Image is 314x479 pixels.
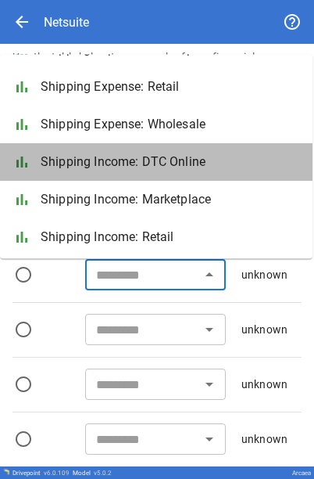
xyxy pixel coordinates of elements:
p: unknown [241,431,287,447]
button: Open [198,428,220,450]
button: Close [198,264,220,286]
span: bar_chart [12,153,31,172]
span: v 5.0.2 [94,470,112,477]
span: arrow_back [12,13,31,31]
span: bar_chart [12,229,31,247]
button: Open [198,373,220,395]
p: Use the table below to map each of your financial accounts to a Drivepoint Category. [12,49,302,81]
img: Drivepoint [3,469,9,475]
span: bar_chart [12,191,31,210]
div: Netsuite [44,15,89,30]
p: unknown [241,322,287,337]
span: Shipping Income: Retail [41,229,300,247]
span: v 6.0.109 [44,470,70,477]
span: Shipping Income: DTC Online [41,153,300,172]
span: Shipping Expense: Wholesale [41,116,300,135]
span: Shipping Expense: Retail [41,78,300,97]
div: Model [73,470,112,477]
div: Drivepoint [12,470,70,477]
p: unknown [241,376,287,392]
div: Arcaea [292,470,311,477]
span: bar_chart [12,116,31,135]
span: Shipping Income: Marketplace [41,191,300,210]
span: bar_chart [12,78,31,97]
button: Open [198,319,220,340]
p: unknown [241,267,287,283]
